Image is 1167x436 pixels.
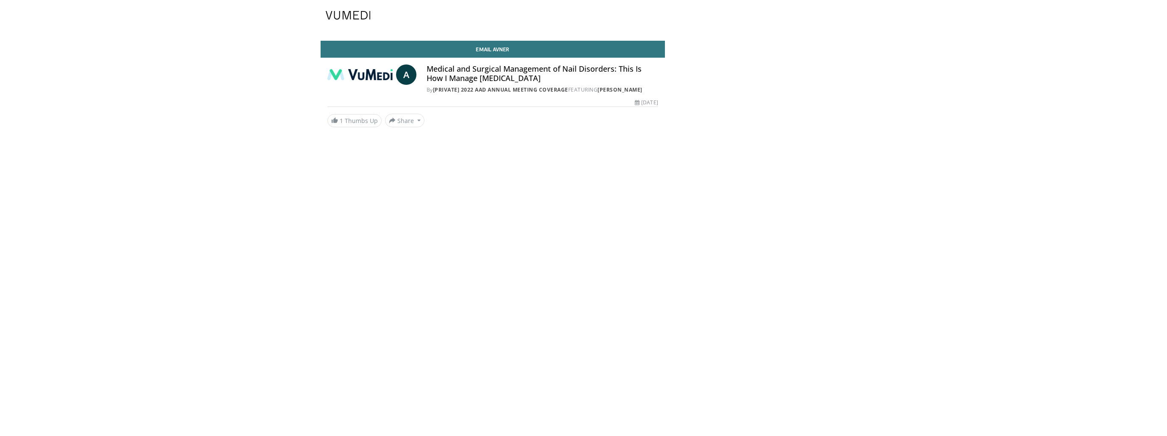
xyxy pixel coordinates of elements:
img: VuMedi Logo [326,11,371,20]
div: [DATE] [635,99,658,106]
button: Share [385,114,424,127]
div: By FEATURING [427,86,658,94]
a: 1 Thumbs Up [327,114,382,127]
a: A [396,64,416,85]
a: [PRIVATE] 2022 AAD Annual Meeting Coverage [433,86,568,93]
a: Email Avner [321,41,665,58]
a: [PERSON_NAME] [597,86,642,93]
span: 1 [340,117,343,125]
h4: Medical and Surgical Management of Nail Disorders: This Is How I Manage [MEDICAL_DATA] [427,64,658,83]
img: [PRIVATE] 2022 AAD Annual Meeting Coverage [327,64,393,85]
